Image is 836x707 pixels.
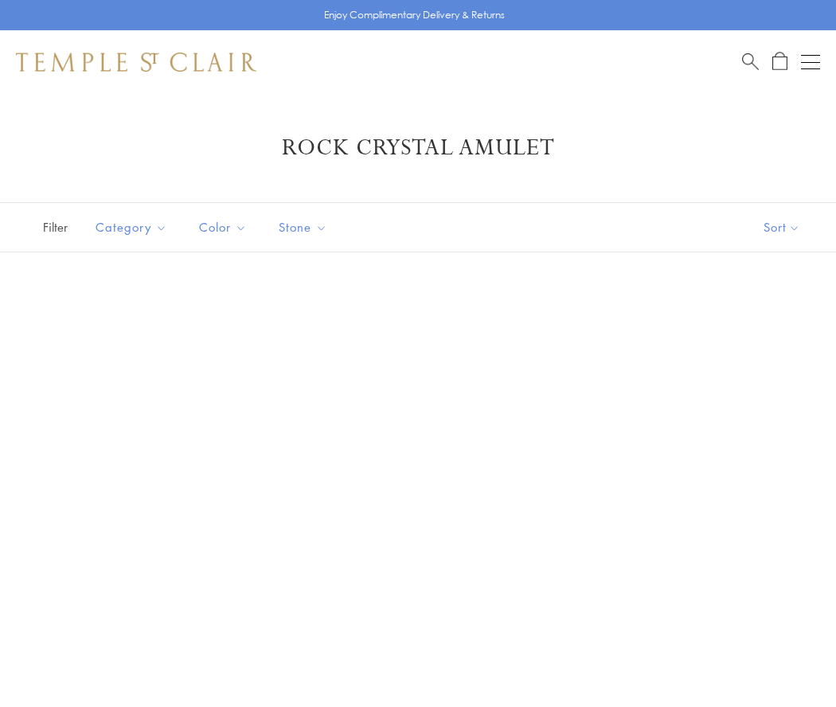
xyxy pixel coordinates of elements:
[187,209,259,245] button: Color
[40,134,796,162] h1: Rock Crystal Amulet
[271,217,339,237] span: Stone
[742,52,759,72] a: Search
[324,7,505,23] p: Enjoy Complimentary Delivery & Returns
[267,209,339,245] button: Stone
[191,217,259,237] span: Color
[801,53,820,72] button: Open navigation
[728,203,836,252] button: Show sort by
[772,52,787,72] a: Open Shopping Bag
[88,217,179,237] span: Category
[16,53,256,72] img: Temple St. Clair
[84,209,179,245] button: Category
